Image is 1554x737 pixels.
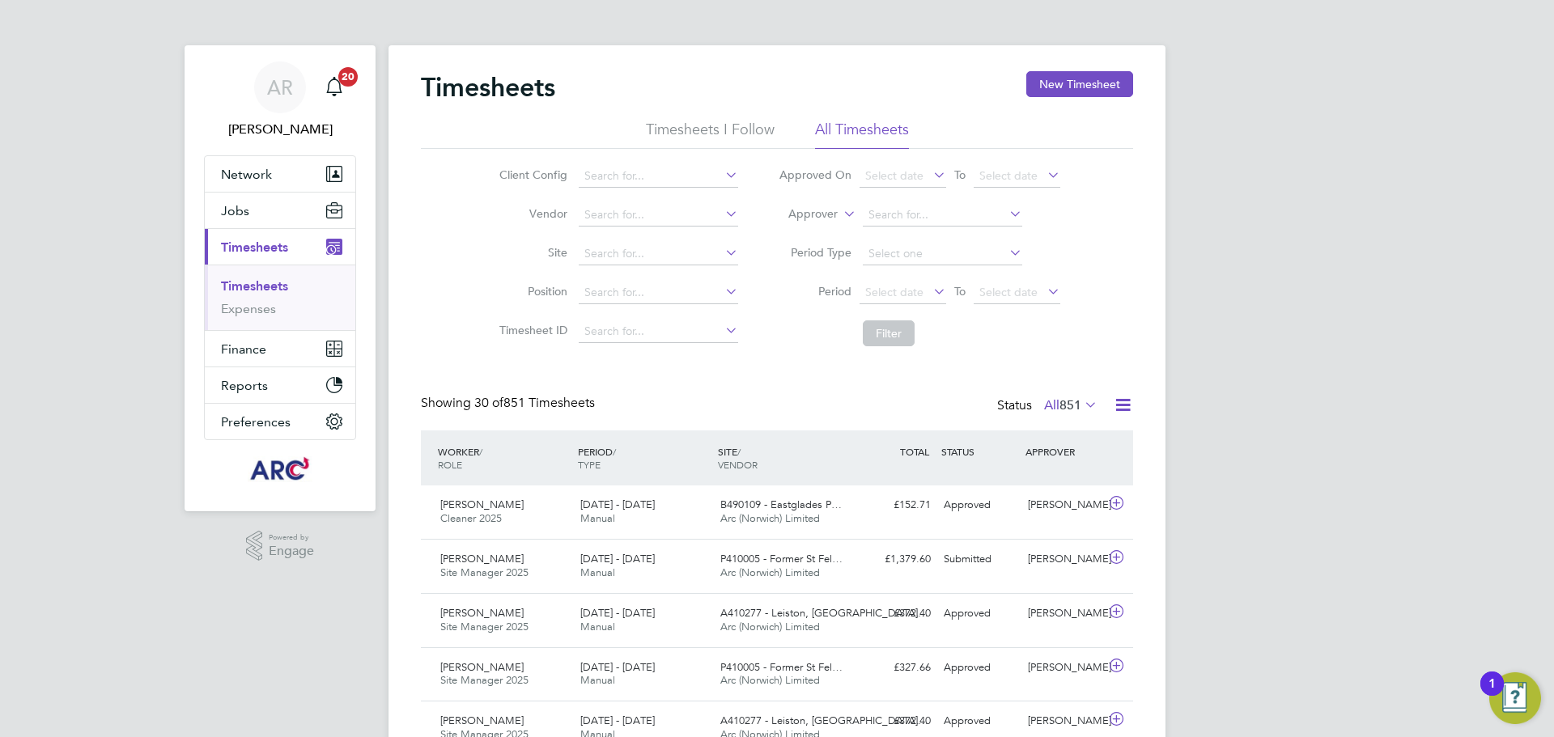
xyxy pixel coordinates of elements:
[937,708,1021,735] div: Approved
[440,606,524,620] span: [PERSON_NAME]
[205,265,355,330] div: Timesheets
[185,45,376,511] nav: Main navigation
[205,331,355,366] button: Finance
[579,282,738,304] input: Search for...
[720,511,820,525] span: Arc (Norwich) Limited
[434,437,574,479] div: WORKER
[221,203,249,218] span: Jobs
[720,673,820,687] span: Arc (Norwich) Limited
[440,511,502,525] span: Cleaner 2025
[440,552,524,565] span: [PERSON_NAME]
[720,620,820,633] span: Arc (Norwich) Limited
[579,243,738,265] input: Search for...
[865,285,923,299] span: Select date
[1021,546,1106,573] div: [PERSON_NAME]
[720,714,928,727] span: A410277 - Leiston, [GEOGRAPHIC_DATA]…
[949,164,970,185] span: To
[440,498,524,511] span: [PERSON_NAME]
[779,167,851,182] label: Approved On
[718,458,758,471] span: VENDOR
[221,239,288,255] span: Timesheets
[579,320,738,343] input: Search for...
[1489,672,1541,724] button: Open Resource Center, 1 new notification
[440,673,529,687] span: Site Manager 2025
[221,414,291,430] span: Preferences
[853,492,937,519] div: £152.71
[580,498,655,511] span: [DATE] - [DATE]
[853,708,937,735] div: £372.40
[737,445,741,458] span: /
[937,654,1021,681] div: Approved
[1044,397,1098,413] label: All
[613,445,616,458] span: /
[815,120,909,149] li: All Timesheets
[865,168,923,183] span: Select date
[438,458,462,471] span: ROLE
[1026,71,1133,97] button: New Timesheet
[714,437,854,479] div: SITE
[221,301,276,316] a: Expenses
[1021,654,1106,681] div: [PERSON_NAME]
[440,660,524,674] span: [PERSON_NAME]
[949,281,970,302] span: To
[997,395,1101,417] div: Status
[720,552,843,565] span: P410005 - Former St Fel…
[440,620,529,633] span: Site Manager 2025
[779,245,851,260] label: Period Type
[765,206,838,222] label: Approver
[495,206,567,221] label: Vendor
[440,714,524,727] span: [PERSON_NAME]
[1021,708,1106,735] div: [PERSON_NAME]
[646,120,775,149] li: Timesheets I Follow
[580,565,615,579] span: Manual
[863,243,1022,265] input: Select one
[720,606,928,620] span: A410277 - Leiston, [GEOGRAPHIC_DATA]…
[318,61,350,113] a: 20
[221,378,268,393] span: Reports
[267,77,293,98] span: AR
[779,284,851,299] label: Period
[1059,397,1081,413] span: 851
[937,546,1021,573] div: Submitted
[579,165,738,188] input: Search for...
[580,714,655,727] span: [DATE] - [DATE]
[205,404,355,439] button: Preferences
[979,285,1038,299] span: Select date
[720,498,842,511] span: B490109 - Eastglades P…
[580,552,655,565] span: [DATE] - [DATE]
[421,71,555,104] h2: Timesheets
[580,660,655,674] span: [DATE] - [DATE]
[338,67,358,87] span: 20
[495,323,567,337] label: Timesheet ID
[495,245,567,260] label: Site
[853,654,937,681] div: £327.66
[579,204,738,227] input: Search for...
[580,673,615,687] span: Manual
[720,565,820,579] span: Arc (Norwich) Limited
[720,660,843,674] span: P410005 - Former St Fel…
[495,284,567,299] label: Position
[474,395,503,411] span: 30 of
[204,120,356,139] span: Abbie Ross
[1488,684,1496,705] div: 1
[900,445,929,458] span: TOTAL
[1021,492,1106,519] div: [PERSON_NAME]
[937,437,1021,466] div: STATUS
[204,61,356,139] a: AR[PERSON_NAME]
[221,278,288,294] a: Timesheets
[580,606,655,620] span: [DATE] - [DATE]
[246,531,315,561] a: Powered byEngage
[1021,437,1106,466] div: APPROVER
[863,204,1022,227] input: Search for...
[853,600,937,627] div: £372.40
[205,229,355,265] button: Timesheets
[205,156,355,192] button: Network
[440,565,529,579] span: Site Manager 2025
[221,167,272,182] span: Network
[248,456,313,482] img: arcgroup-logo-retina.png
[495,167,567,182] label: Client Config
[221,341,266,357] span: Finance
[853,546,937,573] div: £1,379.60
[578,458,601,471] span: TYPE
[269,544,314,558] span: Engage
